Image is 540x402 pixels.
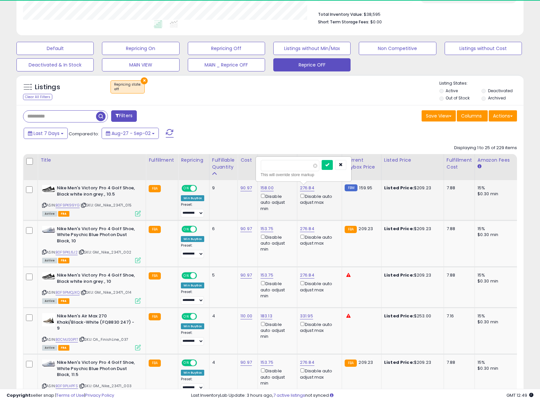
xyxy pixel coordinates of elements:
div: Disable auto adjust max [300,280,337,293]
span: ON [182,360,190,366]
label: Out of Stock [446,95,470,101]
b: Short Term Storage Fees: [318,19,369,25]
div: 7.88 [447,360,470,365]
div: Fulfillable Quantity [212,157,235,171]
div: Disable auto adjust min [260,367,292,386]
a: B0F9PK99YG [56,202,80,208]
span: All listings currently available for purchase on Amazon [42,345,57,351]
small: FBA [149,360,161,367]
small: FBA [149,272,161,280]
span: Aug-27 - Sep-02 [111,130,151,137]
span: ON [182,186,190,191]
a: 276.84 [300,272,314,279]
div: Preset: [181,243,204,258]
button: Actions [489,110,517,121]
a: Privacy Policy [85,392,114,398]
a: 158.00 [260,185,274,191]
label: Deactivated [488,88,513,94]
label: Archived [488,95,506,101]
div: $209.23 [384,360,439,365]
span: FBA [58,211,69,217]
span: ON [182,314,190,319]
b: Listed Price: [384,359,414,365]
div: Disable auto adjust min [260,280,292,299]
a: 7 active listings [273,392,305,398]
div: 9 [212,185,233,191]
button: MAIN VIEW [102,58,179,71]
div: 7.88 [447,226,470,232]
img: 31yKf3vappL._SL40_.jpg [42,185,55,193]
a: 153.75 [260,359,273,366]
span: 2025-09-10 12:49 GMT [506,392,533,398]
span: FBA [58,298,69,304]
a: 90.97 [240,272,252,279]
b: Listed Price: [384,313,414,319]
h5: Listings [35,83,60,92]
a: 90.97 [240,226,252,232]
div: 4 [212,360,233,365]
b: Nike Men's Air Max 270 Khaki/Black-White (FQ8830 247) - 9 [57,313,137,333]
a: B0F9PMQJXQ [56,290,80,295]
span: FBA [58,258,69,263]
span: OFF [196,226,207,232]
strong: Copyright [7,392,31,398]
div: 7.88 [447,185,470,191]
a: 331.95 [300,313,313,319]
a: 110.00 [240,313,252,319]
button: × [141,77,148,84]
a: 276.84 [300,226,314,232]
span: OFF [196,186,207,191]
a: 153.75 [260,272,273,279]
div: Win BuyBox [181,282,204,288]
div: Title [40,157,143,164]
div: 15% [478,185,532,191]
button: Repricing Off [188,42,265,55]
b: Nike Men's Victory Pro 4 Golf Shoe, White Psychic Blue Photon Dust Black, 11.5 [57,360,137,380]
img: 31yKf3vappL._SL40_.jpg [42,272,55,281]
span: Compared to: [69,131,99,137]
span: All listings currently available for purchase on Amazon [42,258,57,263]
span: All listings currently available for purchase on Amazon [42,211,57,217]
div: Disable auto adjust max [300,233,337,246]
span: | SKU: OA_FinishLine_037 [79,337,128,342]
b: Total Inventory Value: [318,12,363,17]
span: Last 7 Days [34,130,60,137]
button: Reprice OFF [273,58,351,71]
span: | SKU: GM_Nike_23471_015 [81,202,132,208]
b: Listed Price: [384,226,414,232]
div: ASIN: [42,185,141,216]
button: Aug-27 - Sep-02 [102,128,159,139]
div: Disable auto adjust max [300,321,337,334]
div: Win BuyBox [181,236,204,242]
b: Nike Men's Victory Pro 4 Golf Shoe, White Psychic Blue Photon Dust Black, 10 [57,226,137,246]
b: Listed Price: [384,272,414,278]
div: Fulfillment [149,157,175,164]
div: Preset: [181,290,204,305]
small: FBM [345,184,357,191]
div: $209.23 [384,272,439,278]
a: 183.13 [260,313,272,319]
a: Terms of Use [56,392,84,398]
span: Columns [461,113,482,119]
div: 15% [478,272,532,278]
span: OFF [196,273,207,279]
small: FBA [149,313,161,320]
div: $0.30 min [478,191,532,197]
img: 31VMspHF0aL._SL40_.jpg [42,313,55,326]
span: | SKU: GM_Nike_23471_002 [79,250,131,255]
div: $209.23 [384,185,439,191]
div: Disable auto adjust min [260,233,292,253]
div: Win BuyBox [181,323,204,329]
div: Disable auto adjust min [260,193,292,212]
button: MAIN _ Reprice OFF [188,58,265,71]
div: 7.16 [447,313,470,319]
div: This will override store markup [261,172,346,178]
div: Preset: [181,202,204,217]
span: OFF [196,360,207,366]
div: $253.00 [384,313,439,319]
b: Nike Men's Victory Pro 4 Golf Shoe, Black white iron grey., 10.5 [57,185,137,199]
div: Win BuyBox [181,195,204,201]
div: off [114,87,141,92]
div: $0.30 min [478,365,532,371]
div: $0.30 min [478,278,532,284]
